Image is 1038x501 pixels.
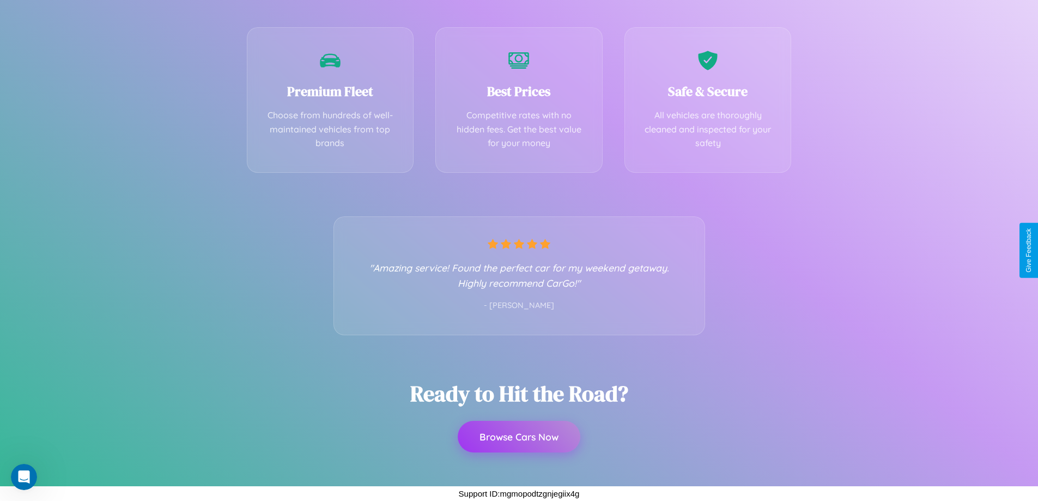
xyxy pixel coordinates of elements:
[452,108,586,150] p: Competitive rates with no hidden fees. Get the best value for your money
[458,421,580,452] button: Browse Cars Now
[356,260,683,291] p: "Amazing service! Found the perfect car for my weekend getaway. Highly recommend CarGo!"
[1025,228,1033,273] div: Give Feedback
[356,299,683,313] p: - [PERSON_NAME]
[641,108,775,150] p: All vehicles are thoroughly cleaned and inspected for your safety
[11,464,37,490] iframe: Intercom live chat
[410,379,628,408] h2: Ready to Hit the Road?
[459,486,580,501] p: Support ID: mgmopodtzgnjegiix4g
[641,82,775,100] h3: Safe & Secure
[264,108,397,150] p: Choose from hundreds of well-maintained vehicles from top brands
[264,82,397,100] h3: Premium Fleet
[452,82,586,100] h3: Best Prices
